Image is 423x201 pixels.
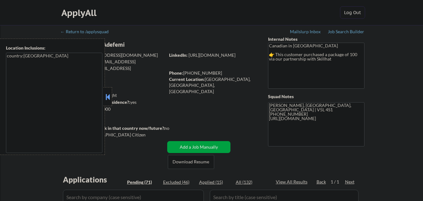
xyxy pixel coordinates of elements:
div: [EMAIL_ADDRESS][DOMAIN_NAME] [61,59,165,71]
strong: Will need Visa to work in that country now/future?: [61,125,165,131]
div: ApplyAll [61,8,98,18]
div: Applied (15) [199,179,230,185]
strong: Phone: [169,70,183,76]
div: 1 / 1 [331,179,345,185]
div: All (132) [236,179,267,185]
strong: Current Location: [169,77,205,82]
div: Excluded (46) [163,179,194,185]
div: Next [345,179,355,185]
div: [GEOGRAPHIC_DATA], [GEOGRAPHIC_DATA], [GEOGRAPHIC_DATA] [169,76,258,95]
div: 15 sent / 100 bought [61,92,165,98]
div: [EMAIL_ADDRESS][DOMAIN_NAME] [61,52,165,58]
div: Omotesho Kola-Adefemi [61,41,190,49]
button: Add a Job Manually [167,141,230,153]
div: Squad Notes [268,93,364,100]
div: Back [317,179,327,185]
button: Download Resume [168,155,214,169]
a: [URL][DOMAIN_NAME] [188,52,235,58]
div: Yes, I am a [DEMOGRAPHIC_DATA] Citizen [61,132,167,138]
div: Mailslurp Inbox [290,29,321,34]
div: Pending (71) [127,179,158,185]
div: Applications [63,176,125,183]
div: Job Search Builder [328,29,364,34]
div: no [164,125,182,131]
strong: LinkedIn: [169,52,188,58]
div: View All Results [276,179,309,185]
div: Location Inclusions: [6,45,102,51]
div: $85,000 [61,106,165,112]
button: Log Out [340,6,365,19]
div: Internal Notes [268,36,364,42]
a: Job Search Builder [328,29,364,35]
div: ← Return to /applysquad [60,29,115,34]
a: Mailslurp Inbox [290,29,321,35]
div: [EMAIL_ADDRESS][DOMAIN_NAME] [61,65,165,77]
a: ← Return to /applysquad [60,29,115,35]
div: [PHONE_NUMBER] [169,70,258,76]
